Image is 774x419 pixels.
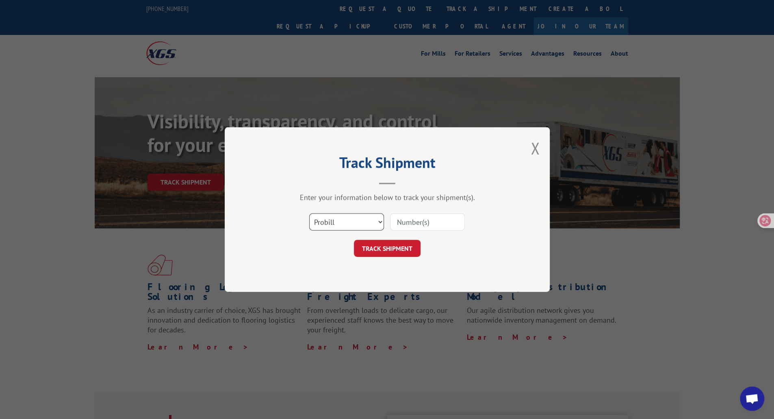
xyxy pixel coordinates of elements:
[740,386,764,411] div: Open chat
[531,137,540,159] button: Close modal
[265,193,509,202] div: Enter your information below to track your shipment(s).
[354,240,421,257] button: TRACK SHIPMENT
[265,157,509,172] h2: Track Shipment
[390,213,465,230] input: Number(s)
